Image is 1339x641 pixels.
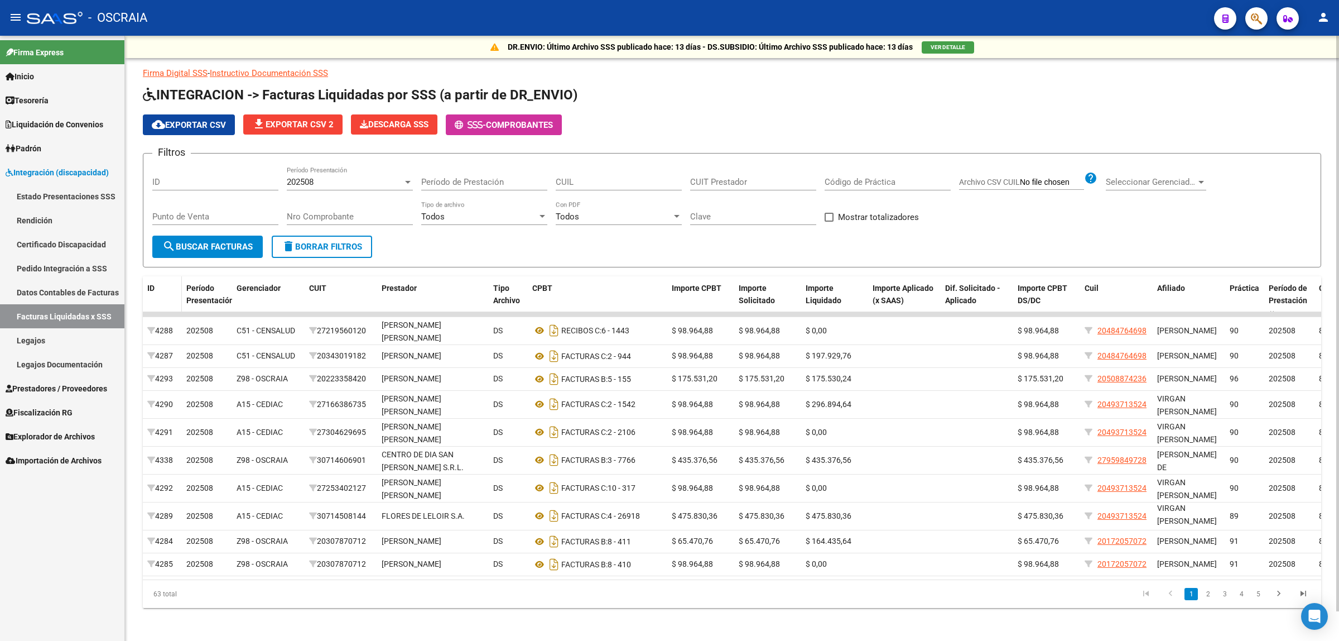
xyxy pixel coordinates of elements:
span: - [455,120,486,130]
datatable-header-cell: Tipo Archivo [489,276,528,326]
span: FACTURAS C: [561,428,608,437]
div: 4285 [147,558,177,571]
a: 3 [1218,588,1231,600]
span: A15 - CEDIAC [237,511,283,520]
datatable-header-cell: Importe Aplicado (x SAAS) [868,276,941,326]
a: go to first page [1135,588,1157,600]
div: 27253402127 [309,482,373,495]
div: 3 - 7766 [532,451,663,469]
span: DS [493,484,503,492]
div: 4293 [147,372,177,385]
span: 20493713524 [1097,511,1147,520]
mat-icon: menu [9,11,22,24]
span: DS [493,400,503,409]
span: Gerenciador [237,284,281,293]
button: Exportar CSV [143,114,235,135]
span: DS [493,511,503,520]
span: $ 435.376,56 [1018,456,1063,465]
span: $ 98.964,88 [672,351,713,360]
span: Integración (discapacidad) [6,166,109,179]
div: FLORES DE LELOIR S.A. [382,510,465,523]
datatable-header-cell: Importe CPBT DS/DC [1013,276,1080,326]
span: Archivo CSV CUIL [959,178,1020,186]
datatable-header-cell: ID [143,276,182,326]
span: FACTURAS B: [561,560,608,569]
li: page 3 [1216,585,1233,604]
span: 202508 [186,511,213,520]
span: $ 175.531,20 [1018,374,1063,383]
span: VIRGAN [PERSON_NAME] [1157,394,1217,416]
span: 202508 [1269,511,1295,520]
span: $ 98.964,88 [739,326,780,335]
span: 202508 [186,351,213,360]
span: 202508 [1269,400,1295,409]
datatable-header-cell: Gerenciador [232,276,305,326]
div: 5 - 155 [532,370,663,388]
span: VIRGAN [PERSON_NAME] [1157,422,1217,444]
div: [PERSON_NAME] [PERSON_NAME] [382,420,484,446]
span: $ 98.964,88 [1018,484,1059,492]
mat-icon: cloud_download [152,118,165,131]
datatable-header-cell: Período de Prestación [1264,276,1314,326]
span: 202508 [186,428,213,437]
div: 63 total [143,580,377,608]
span: $ 98.964,88 [672,428,713,437]
span: Dif. Solicitado - Aplicado [945,284,1000,305]
span: 89 [1230,511,1239,520]
span: $ 296.894,64 [806,400,851,409]
span: 202508 [186,400,213,409]
span: $ 435.376,56 [806,456,851,465]
span: Inicio [6,70,34,83]
span: DS [493,537,503,546]
span: Prestador [382,284,417,293]
div: [PERSON_NAME] [PERSON_NAME] [382,476,484,502]
span: $ 0,00 [806,559,827,568]
span: CUIT [309,284,326,293]
span: DS [493,428,503,437]
i: Descargar documento [547,322,561,339]
a: Firma Digital SSS [143,68,208,78]
span: 202508 [1269,428,1295,437]
span: 202508 [287,177,314,187]
div: 20307870712 [309,558,373,571]
span: 90 [1230,400,1239,409]
div: 8 - 410 [532,556,663,573]
span: Período de Prestación [1269,284,1307,305]
span: 202508 [1269,374,1295,383]
span: $ 98.964,88 [739,351,780,360]
a: 5 [1251,588,1265,600]
span: $ 98.964,88 [739,428,780,437]
span: Buscar Facturas [162,242,253,252]
a: 4 [1235,588,1248,600]
div: [PERSON_NAME] [382,372,441,385]
button: Borrar Filtros [272,236,372,258]
span: [PERSON_NAME] [1157,537,1217,546]
a: Instructivo Documentación SSS [210,68,328,78]
mat-icon: search [162,240,176,253]
span: Clave [1319,284,1339,293]
span: [PERSON_NAME] [1157,374,1217,383]
div: [PERSON_NAME] [382,350,441,362]
datatable-header-cell: Cuil [1080,276,1153,326]
div: 20343019182 [309,350,373,362]
span: Borrar Filtros [282,242,362,252]
span: $ 475.830,36 [739,511,784,520]
span: 202508 [1269,484,1295,492]
span: ID [147,284,155,293]
li: page 2 [1200,585,1216,604]
div: 4292 [147,482,177,495]
span: $ 98.964,88 [739,484,780,492]
i: Descargar documento [547,347,561,365]
a: go to next page [1268,588,1289,600]
span: 202508 [186,456,213,465]
i: Descargar documento [547,556,561,573]
span: VER DETALLE [931,44,965,50]
div: 4 - 26918 [532,507,663,525]
div: 10 - 317 [532,479,663,497]
span: $ 0,00 [806,428,827,437]
span: DS [493,374,503,383]
span: $ 98.964,88 [672,559,713,568]
span: Importe CPBT DS/DC [1018,284,1067,305]
span: 202508 [186,484,213,492]
span: Importe Liquidado [806,284,841,305]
